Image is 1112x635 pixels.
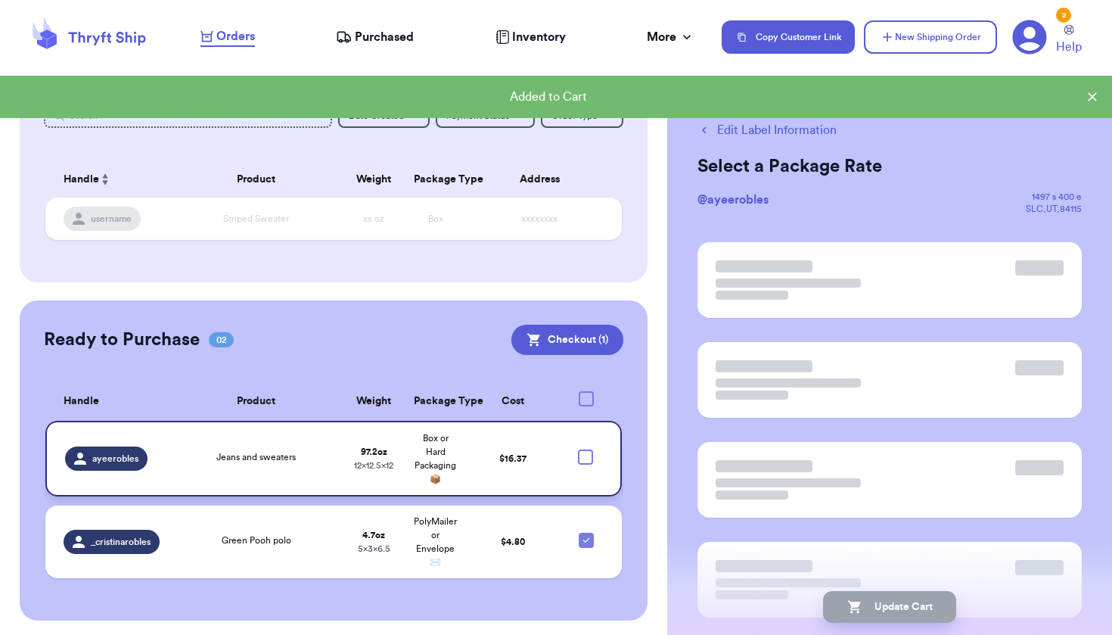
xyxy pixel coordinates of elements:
span: Striped Sweater [223,214,289,223]
strong: 4.7 oz [362,531,385,540]
h2: Ready to Purchase [44,328,200,352]
a: Orders [200,27,255,47]
span: Inventory [512,28,566,46]
span: xx oz [363,214,384,223]
span: 02 [209,332,234,347]
span: ayeerobles [92,453,138,465]
div: SLC , UT , 84115 [1026,203,1082,215]
button: Checkout (1) [511,325,623,355]
strong: 97.2 oz [361,447,387,456]
span: _cristinarobles [91,536,151,548]
div: More [647,28,694,46]
div: 1497 s 400 e [1026,191,1082,203]
h2: Select a Package Rate [697,154,1082,179]
span: 12 x 12.5 x 12 [354,461,393,470]
span: xxxxxxxx [521,214,558,223]
span: Purchased [355,28,414,46]
a: Purchased [336,28,414,46]
span: Box [428,214,443,223]
button: New Shipping Order [864,20,997,54]
span: Orders [216,27,255,45]
button: Edit Label Information [697,121,837,139]
span: PolyMailer or Envelope ✉️ [414,517,457,567]
a: Help [1056,25,1082,56]
span: $ 16.37 [499,454,526,463]
th: Package Type [405,161,467,198]
span: username [91,213,132,225]
button: Sort ascending [99,170,111,188]
th: Product [169,161,343,198]
th: Product [169,382,343,421]
th: Package Type [405,382,467,421]
th: Weight [343,161,405,198]
div: 2 [1056,8,1071,23]
th: Address [467,161,622,198]
span: Handle [64,172,99,188]
a: Inventory [495,28,566,46]
button: Copy Customer Link [722,20,855,54]
span: Jeans and sweaters [216,453,296,462]
a: 2 [1012,20,1047,54]
span: Help [1056,38,1082,56]
div: Added to Cart [12,88,1085,106]
th: Weight [343,382,405,421]
span: Box or Hard Packaging 📦 [415,434,456,484]
span: @ ayeerobles [697,194,769,206]
th: Cost [467,382,560,421]
button: Update Cart [823,591,956,623]
span: 5 x 3 x 6.5 [358,544,390,553]
span: $ 4.80 [501,537,525,546]
span: Green Pooh polo [222,536,291,545]
span: Handle [64,394,99,409]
